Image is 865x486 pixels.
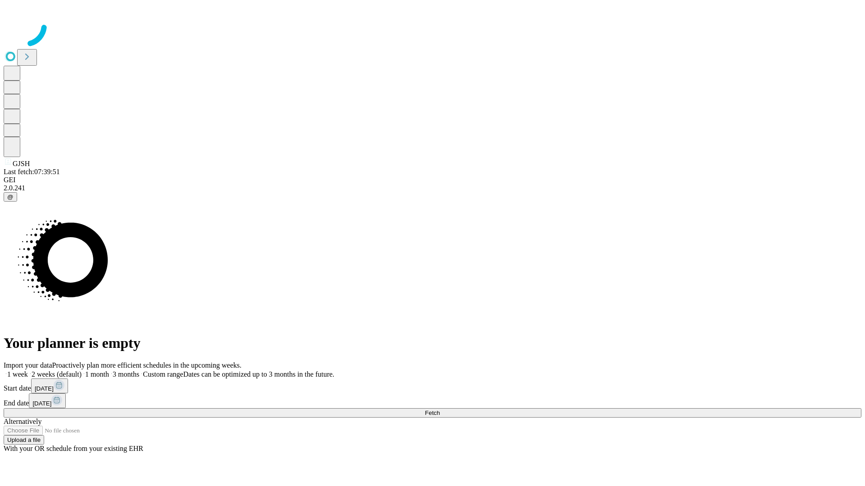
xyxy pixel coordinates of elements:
[4,168,60,175] span: Last fetch: 07:39:51
[4,192,17,202] button: @
[32,370,82,378] span: 2 weeks (default)
[52,361,241,369] span: Proactively plan more efficient schedules in the upcoming weeks.
[32,400,51,407] span: [DATE]
[13,160,30,167] span: GJSH
[425,409,440,416] span: Fetch
[4,408,861,418] button: Fetch
[7,370,28,378] span: 1 week
[143,370,183,378] span: Custom range
[4,378,861,393] div: Start date
[4,184,861,192] div: 2.0.241
[31,378,68,393] button: [DATE]
[4,393,861,408] div: End date
[7,193,14,200] span: @
[4,418,41,425] span: Alternatively
[29,393,66,408] button: [DATE]
[113,370,139,378] span: 3 months
[183,370,334,378] span: Dates can be optimized up to 3 months in the future.
[4,445,143,452] span: With your OR schedule from your existing EHR
[4,361,52,369] span: Import your data
[4,176,861,184] div: GEI
[4,335,861,351] h1: Your planner is empty
[4,435,44,445] button: Upload a file
[35,385,54,392] span: [DATE]
[85,370,109,378] span: 1 month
